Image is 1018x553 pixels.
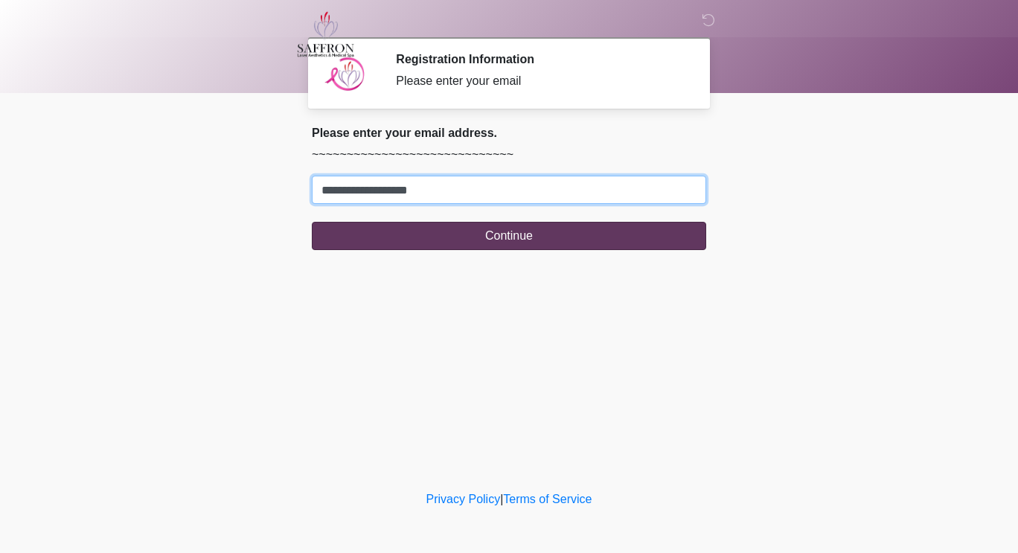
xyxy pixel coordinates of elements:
[297,11,355,57] img: Saffron Laser Aesthetics and Medical Spa Logo
[323,52,368,97] img: Agent Avatar
[312,126,706,140] h2: Please enter your email address.
[500,493,503,505] a: |
[312,222,706,250] button: Continue
[426,493,501,505] a: Privacy Policy
[396,72,684,90] div: Please enter your email
[312,146,706,164] p: ~~~~~~~~~~~~~~~~~~~~~~~~~~~~~
[503,493,592,505] a: Terms of Service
